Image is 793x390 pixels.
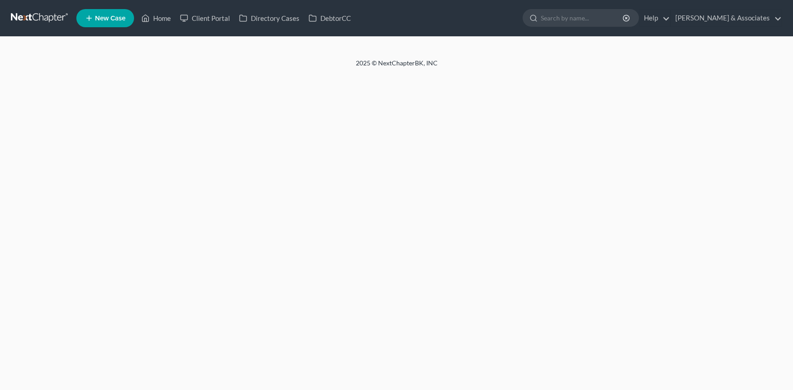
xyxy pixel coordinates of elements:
[671,10,782,26] a: [PERSON_NAME] & Associates
[138,59,656,75] div: 2025 © NextChapterBK, INC
[175,10,234,26] a: Client Portal
[137,10,175,26] a: Home
[639,10,670,26] a: Help
[234,10,304,26] a: Directory Cases
[304,10,355,26] a: DebtorCC
[95,15,125,22] span: New Case
[541,10,624,26] input: Search by name...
